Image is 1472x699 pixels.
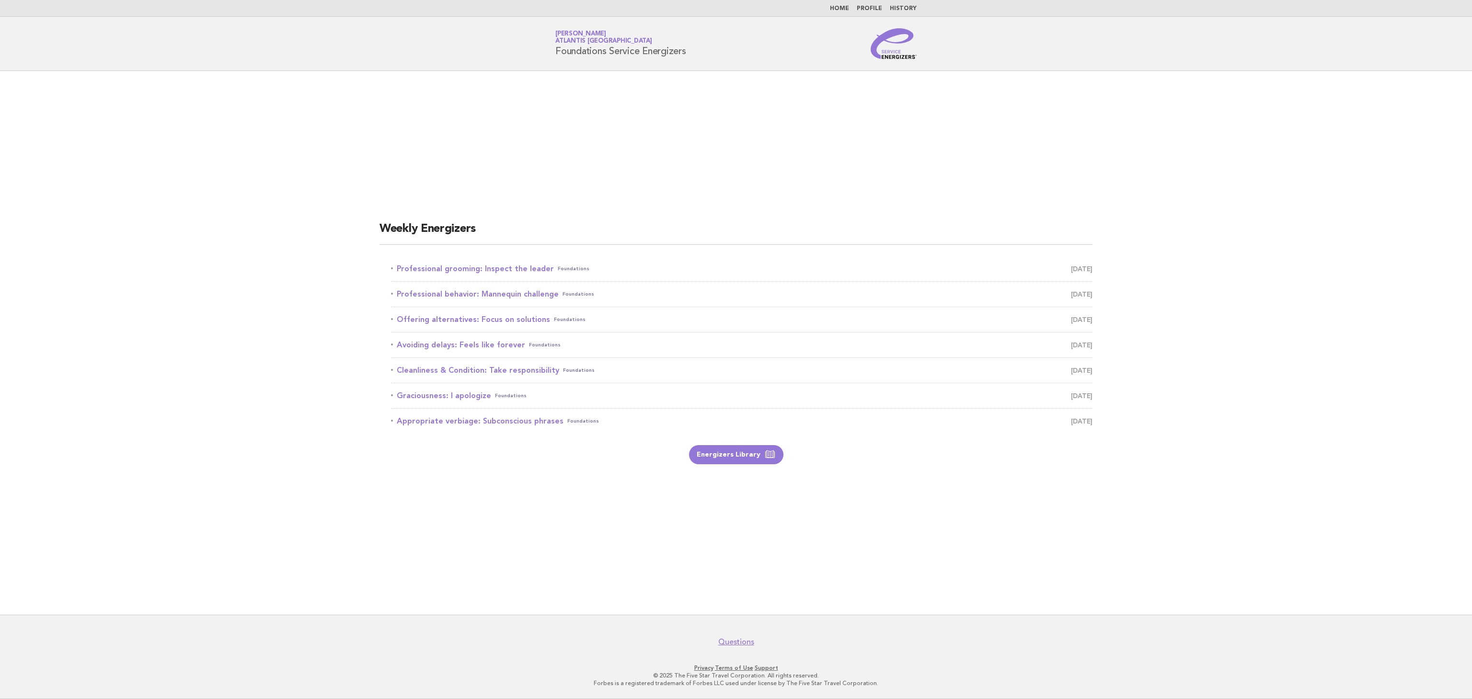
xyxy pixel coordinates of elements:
span: [DATE] [1071,364,1092,377]
a: Avoiding delays: Feels like foreverFoundations [DATE] [391,338,1092,352]
p: © 2025 The Five Star Travel Corporation. All rights reserved. [443,672,1029,679]
span: Foundations [567,414,599,428]
a: History [890,6,917,11]
span: [DATE] [1071,262,1092,275]
a: Professional grooming: Inspect the leaderFoundations [DATE] [391,262,1092,275]
span: Atlantis [GEOGRAPHIC_DATA] [555,38,652,45]
a: Support [755,665,778,671]
a: Terms of Use [715,665,753,671]
a: Questions [718,637,754,647]
a: Graciousness: I apologizeFoundations [DATE] [391,389,1092,402]
span: Foundations [563,287,594,301]
a: Professional behavior: Mannequin challengeFoundations [DATE] [391,287,1092,301]
a: Appropriate verbiage: Subconscious phrasesFoundations [DATE] [391,414,1092,428]
span: [DATE] [1071,287,1092,301]
a: Cleanliness & Condition: Take responsibilityFoundations [DATE] [391,364,1092,377]
span: [DATE] [1071,389,1092,402]
a: Privacy [694,665,713,671]
a: Profile [857,6,882,11]
img: Service Energizers [871,28,917,59]
a: Home [830,6,849,11]
a: [PERSON_NAME]Atlantis [GEOGRAPHIC_DATA] [555,31,652,44]
span: [DATE] [1071,414,1092,428]
p: Forbes is a registered trademark of Forbes LLC used under license by The Five Star Travel Corpora... [443,679,1029,687]
span: [DATE] [1071,313,1092,326]
span: Foundations [554,313,586,326]
p: · · [443,664,1029,672]
a: Offering alternatives: Focus on solutionsFoundations [DATE] [391,313,1092,326]
span: Foundations [558,262,589,275]
span: [DATE] [1071,338,1092,352]
span: Foundations [529,338,561,352]
a: Energizers Library [689,445,783,464]
span: Foundations [495,389,527,402]
h2: Weekly Energizers [379,221,1092,245]
h1: Foundations Service Energizers [555,31,686,56]
span: Foundations [563,364,595,377]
